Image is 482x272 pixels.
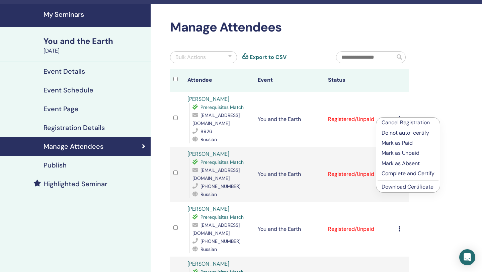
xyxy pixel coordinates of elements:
div: You and the Earth [44,36,147,47]
a: [PERSON_NAME] [187,150,229,157]
h4: My Seminars [44,10,147,18]
p: Do not auto-certify [382,129,434,137]
span: Prerequisites Match [200,104,244,110]
span: 8926 [200,128,212,134]
h4: Registration Details [44,124,105,132]
td: You and the Earth [254,202,325,257]
td: You and the Earth [254,92,325,147]
span: [EMAIL_ADDRESS][DOMAIN_NAME] [192,222,240,236]
a: [PERSON_NAME] [187,95,229,103]
p: Mark as Unpaid [382,149,434,157]
span: [EMAIL_ADDRESS][DOMAIN_NAME] [192,167,240,181]
a: Download Certificate [382,183,433,190]
a: [PERSON_NAME] [187,260,229,267]
h4: Event Details [44,67,85,75]
h4: Manage Attendees [44,142,103,150]
span: Russian [200,246,217,252]
td: You and the Earth [254,147,325,202]
a: You and the Earth[DATE] [39,36,151,55]
h4: Event Page [44,105,78,113]
div: Bulk Actions [175,53,206,61]
a: Export to CSV [250,53,287,61]
span: [PHONE_NUMBER] [200,183,240,189]
span: Prerequisites Match [200,214,244,220]
span: [PHONE_NUMBER] [200,238,240,244]
span: Russian [200,136,217,142]
p: Cancel Registration [382,119,434,127]
div: [DATE] [44,47,147,55]
h4: Event Schedule [44,86,93,94]
p: Mark as Paid [382,139,434,147]
p: Complete and Certify [382,169,434,178]
th: Event [254,69,325,92]
h2: Manage Attendees [170,20,409,35]
h4: Publish [44,161,67,169]
th: Status [325,69,395,92]
span: [EMAIL_ADDRESS][DOMAIN_NAME] [192,112,240,126]
span: Prerequisites Match [200,159,244,165]
th: Attendee [184,69,254,92]
h4: Highlighted Seminar [44,180,107,188]
p: Mark as Absent [382,159,434,167]
div: Open Intercom Messenger [459,249,475,265]
span: Russian [200,191,217,197]
a: [PERSON_NAME] [187,205,229,212]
